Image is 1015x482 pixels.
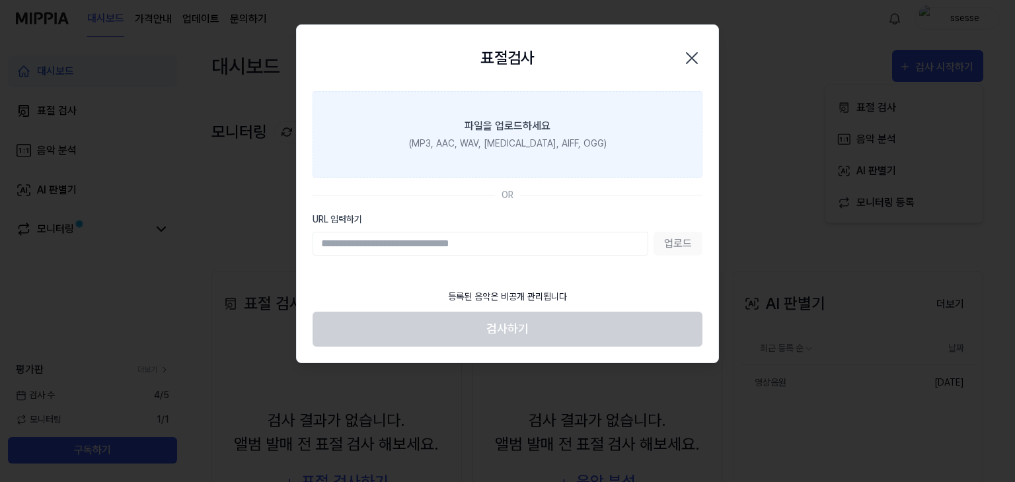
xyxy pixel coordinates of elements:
div: 등록된 음악은 비공개 관리됩니다 [440,282,575,312]
div: OR [502,188,513,202]
label: URL 입력하기 [313,213,702,226]
div: (MP3, AAC, WAV, [MEDICAL_DATA], AIFF, OGG) [409,137,607,151]
div: 파일을 업로드하세요 [465,118,550,134]
h2: 표절검사 [480,46,535,70]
